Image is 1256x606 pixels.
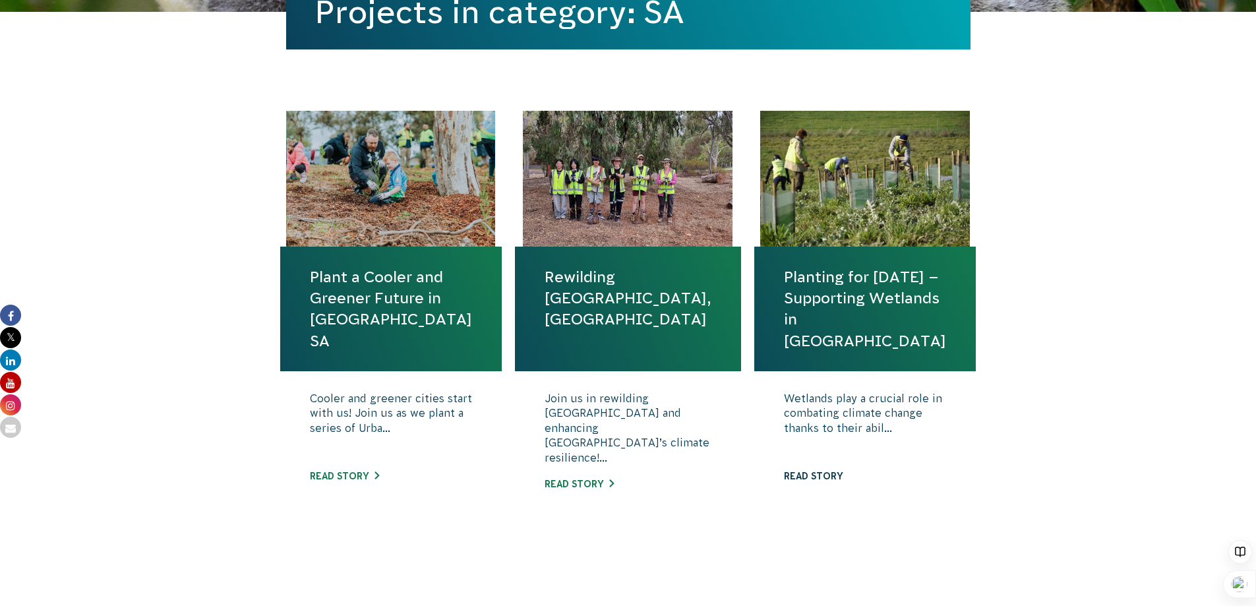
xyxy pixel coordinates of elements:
[310,471,379,481] a: Read story
[784,391,946,457] p: Wetlands play a crucial role in combating climate change thanks to their abil...
[784,266,946,351] a: Planting for [DATE] – Supporting Wetlands in [GEOGRAPHIC_DATA]
[545,391,711,465] p: Join us in rewilding [GEOGRAPHIC_DATA] and enhancing [GEOGRAPHIC_DATA]’s climate resilience!...
[784,471,853,481] a: Read story
[545,266,711,330] a: Rewilding [GEOGRAPHIC_DATA], [GEOGRAPHIC_DATA]
[545,479,614,489] a: Read story
[310,391,472,457] p: Cooler and greener cities start with us! Join us as we plant a series of Urba...
[310,266,472,351] a: Plant a Cooler and Greener Future in [GEOGRAPHIC_DATA] SA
